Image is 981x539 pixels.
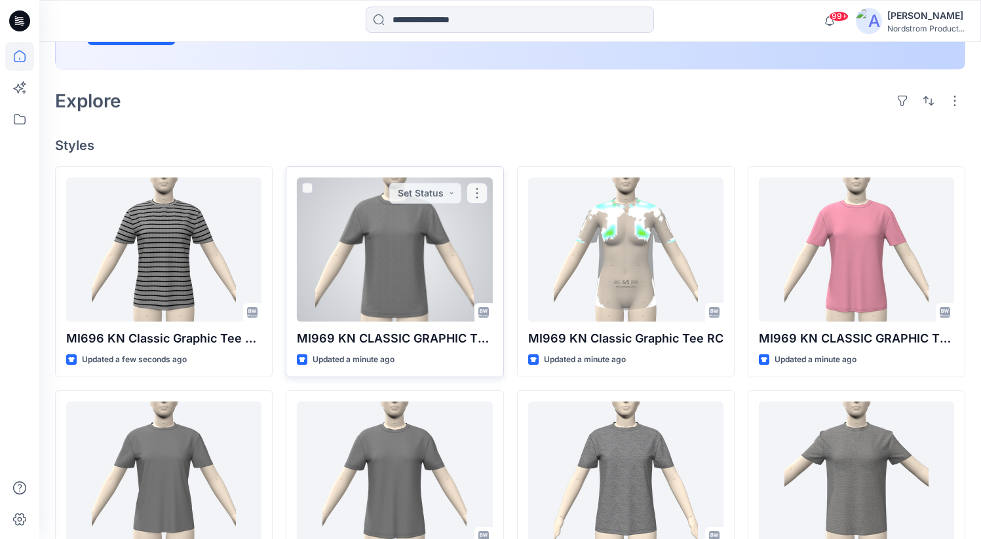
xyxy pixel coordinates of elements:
[856,8,882,34] img: avatar
[775,353,856,367] p: Updated a minute ago
[887,8,965,24] div: [PERSON_NAME]
[829,11,849,22] span: 99+
[297,329,492,348] p: MI969 KN CLASSIC GRAPHIC TEE FW
[887,24,965,33] div: Nordstrom Product...
[82,353,187,367] p: Updated a few seconds ago
[313,353,394,367] p: Updated a minute ago
[759,177,954,322] a: MI969 KN CLASSIC GRAPHIC TEE RL
[528,177,723,322] a: MI969 KN Classic Graphic Tee RC
[66,177,261,322] a: MI696 KN Classic Graphic Tee MU
[544,353,626,367] p: Updated a minute ago
[55,138,965,153] h4: Styles
[297,177,492,322] a: MI969 KN CLASSIC GRAPHIC TEE FW
[528,329,723,348] p: MI969 KN Classic Graphic Tee RC
[55,90,121,111] h2: Explore
[66,329,261,348] p: MI696 KN Classic Graphic Tee MU
[759,329,954,348] p: MI969 KN CLASSIC GRAPHIC TEE RL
